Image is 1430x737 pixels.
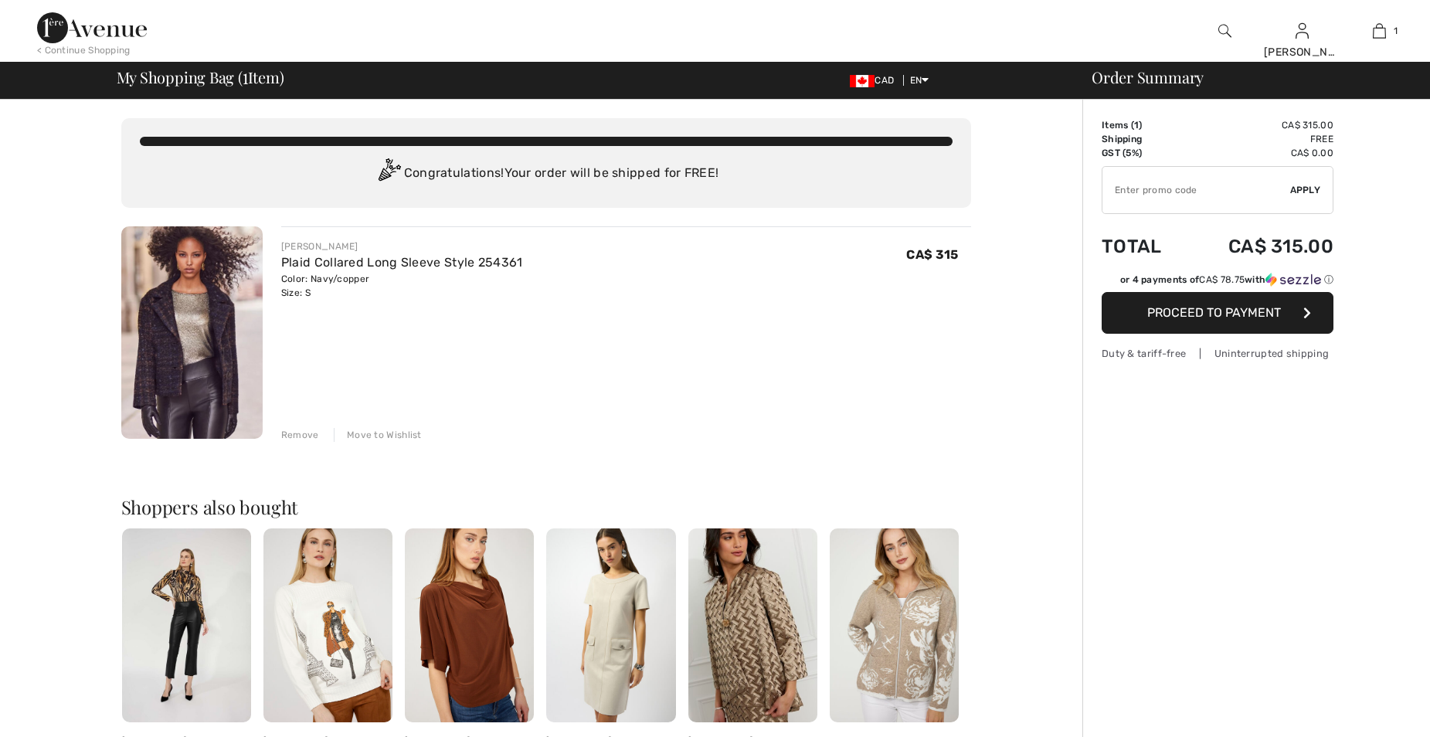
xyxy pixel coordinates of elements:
img: Sezzle [1265,273,1321,287]
img: Graphic Long-Sleeve Pullover Style 253820 [263,528,392,722]
span: Apply [1290,183,1321,197]
div: Duty & tariff-free | Uninterrupted shipping [1102,346,1333,361]
td: Items ( ) [1102,118,1186,132]
h2: Shoppers also bought [121,498,971,516]
button: Proceed to Payment [1102,292,1333,334]
td: CA$ 0.00 [1186,146,1333,160]
div: [PERSON_NAME] [1264,44,1340,60]
div: Move to Wishlist [334,428,422,442]
div: Order Summary [1073,70,1421,85]
span: CAD [850,75,900,86]
img: Casual Shift Pocket Dress Style 253280 [546,528,675,722]
td: CA$ 315.00 [1186,118,1333,132]
td: Shipping [1102,132,1186,146]
img: Floral Zip-Up Jacket Style 75300 [830,528,959,722]
span: 1 [243,66,248,86]
img: High-Waisted Cropped Trousers Style 253135 [122,528,251,722]
img: Canadian Dollar [850,75,875,87]
img: Congratulation2.svg [373,158,404,189]
td: Total [1102,220,1186,273]
a: Sign In [1296,23,1309,38]
td: CA$ 315.00 [1186,220,1333,273]
div: [PERSON_NAME] [281,239,523,253]
div: or 4 payments ofCA$ 78.75withSezzle Click to learn more about Sezzle [1102,273,1333,292]
input: Promo code [1102,167,1290,213]
td: GST (5%) [1102,146,1186,160]
div: < Continue Shopping [37,43,131,57]
span: CA$ 78.75 [1199,274,1245,285]
div: or 4 payments of with [1120,273,1333,287]
a: Plaid Collared Long Sleeve Style 254361 [281,255,523,270]
span: My Shopping Bag ( Item) [117,70,284,85]
span: Proceed to Payment [1147,305,1281,320]
img: 1ère Avenue [37,12,147,43]
div: Congratulations! Your order will be shipped for FREE! [140,158,953,189]
img: Cowl Neck Relaxed Fit Pullover Style 254302 [405,528,534,722]
img: My Info [1296,22,1309,40]
span: CA$ 315 [906,247,958,262]
img: Formal Collared Jacket Style 259726 [688,528,817,722]
img: search the website [1218,22,1231,40]
div: Color: Navy/copper Size: S [281,272,523,300]
td: Free [1186,132,1333,146]
img: Plaid Collared Long Sleeve Style 254361 [121,226,263,439]
img: My Bag [1373,22,1386,40]
div: Remove [281,428,319,442]
a: 1 [1341,22,1417,40]
span: EN [910,75,929,86]
span: 1 [1134,120,1139,131]
span: 1 [1394,24,1398,38]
